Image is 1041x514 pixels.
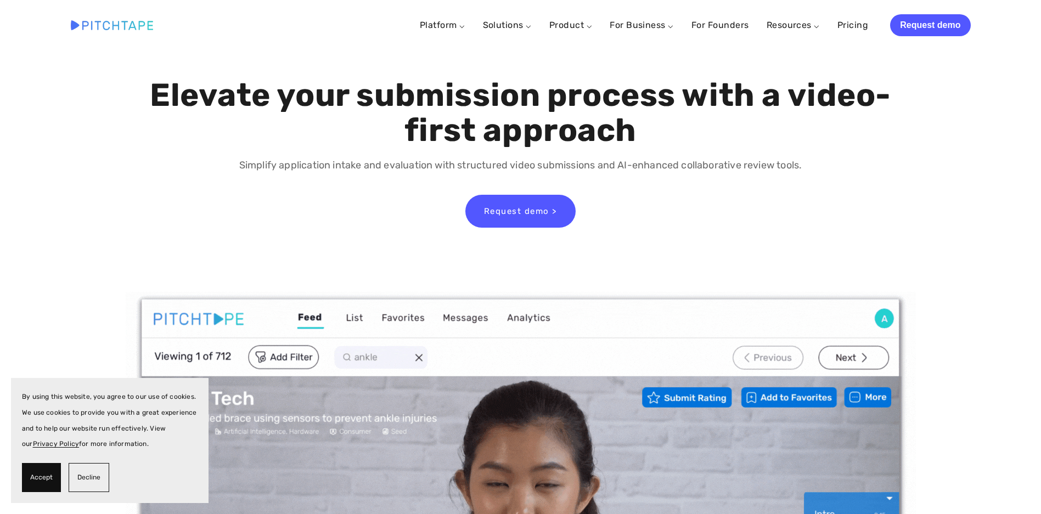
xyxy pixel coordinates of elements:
[22,463,61,492] button: Accept
[890,14,970,36] a: Request demo
[691,15,749,35] a: For Founders
[69,463,109,492] button: Decline
[147,157,894,173] p: Simplify application intake and evaluation with structured video submissions and AI-enhanced coll...
[483,20,532,30] a: Solutions ⌵
[71,20,153,30] img: Pitchtape | Video Submission Management Software
[767,20,820,30] a: Resources ⌵
[22,389,198,452] p: By using this website, you agree to our use of cookies. We use cookies to provide you with a grea...
[986,461,1041,514] iframe: Chat Widget
[465,195,576,228] a: Request demo >
[420,20,465,30] a: Platform ⌵
[610,20,674,30] a: For Business ⌵
[33,440,80,448] a: Privacy Policy
[30,470,53,485] span: Accept
[147,78,894,148] h1: Elevate your submission process with a video-first approach
[837,15,868,35] a: Pricing
[11,378,209,503] section: Cookie banner
[549,20,592,30] a: Product ⌵
[77,470,100,485] span: Decline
